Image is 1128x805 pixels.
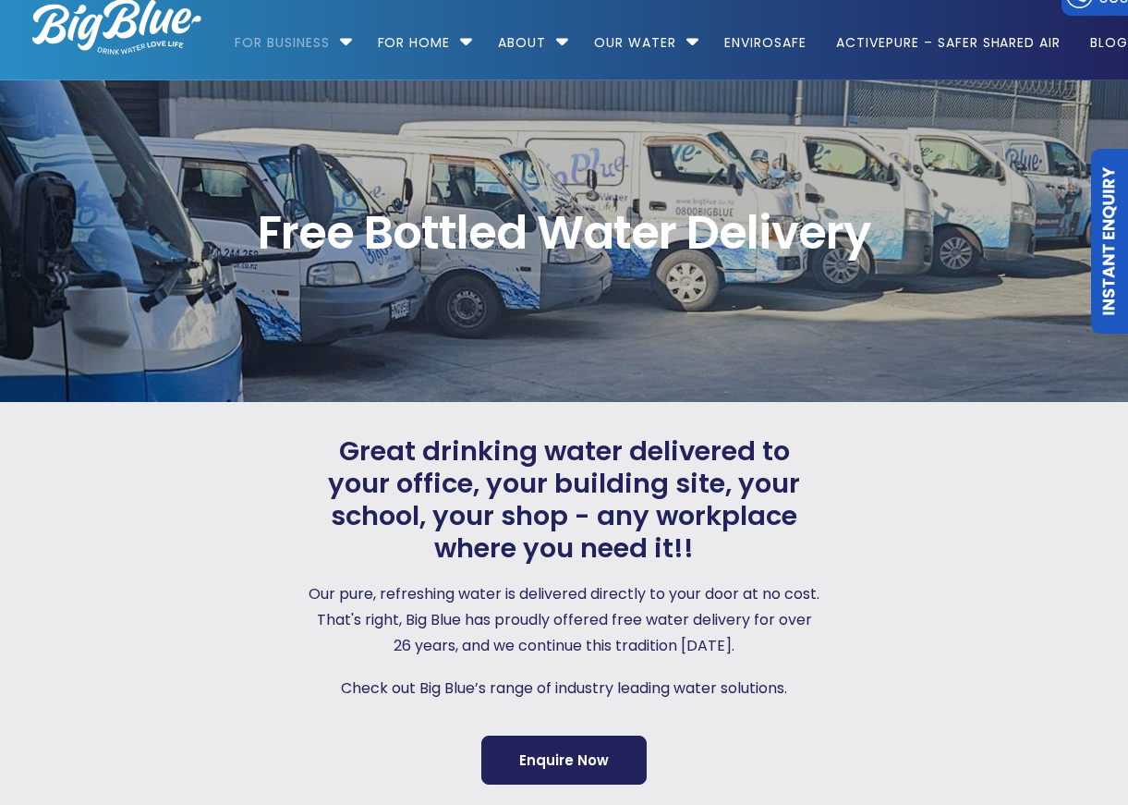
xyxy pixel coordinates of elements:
span: Free Bottled Water Delivery [32,210,1097,256]
span: Great drinking water delivered to your office, your building site, your school, your shop - any w... [307,435,822,564]
iframe: Chatbot [1006,683,1102,779]
p: Our pure, refreshing water is delivered directly to your door at no cost. That's right, Big Blue ... [307,581,822,659]
a: Instant Enquiry [1091,149,1128,334]
a: Enquire Now [481,736,647,785]
p: Check out Big Blue’s range of industry leading water solutions. [307,676,822,701]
